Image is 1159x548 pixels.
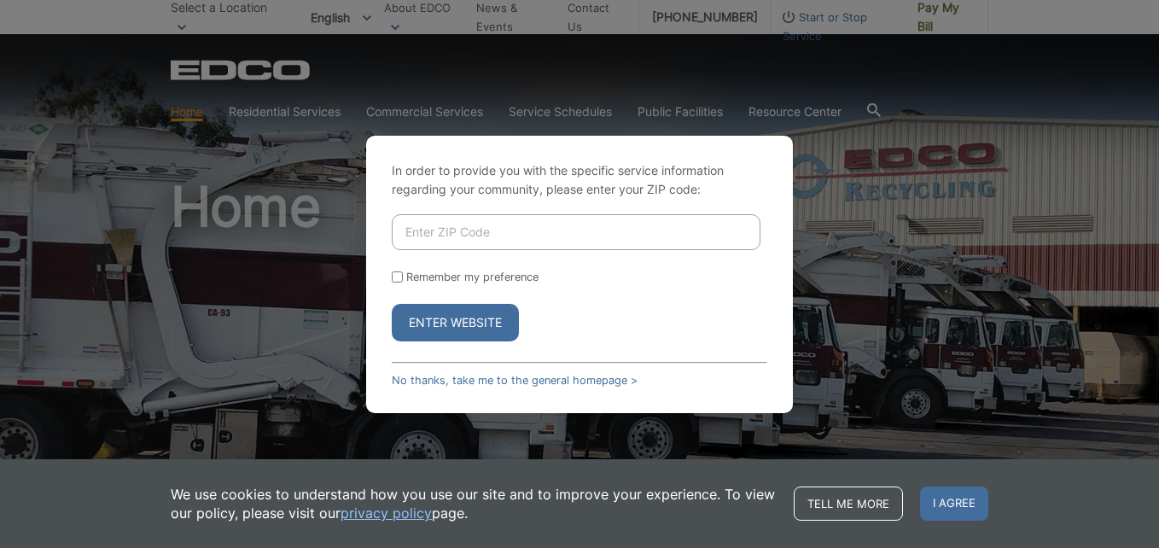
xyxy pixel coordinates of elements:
button: Enter Website [392,304,519,341]
p: We use cookies to understand how you use our site and to improve your experience. To view our pol... [171,485,777,522]
span: I agree [920,487,988,521]
a: No thanks, take me to the general homepage > [392,374,638,387]
p: In order to provide you with the specific service information regarding your community, please en... [392,161,767,199]
a: privacy policy [341,504,432,522]
a: Tell me more [794,487,903,521]
label: Remember my preference [406,271,539,283]
input: Enter ZIP Code [392,214,760,250]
